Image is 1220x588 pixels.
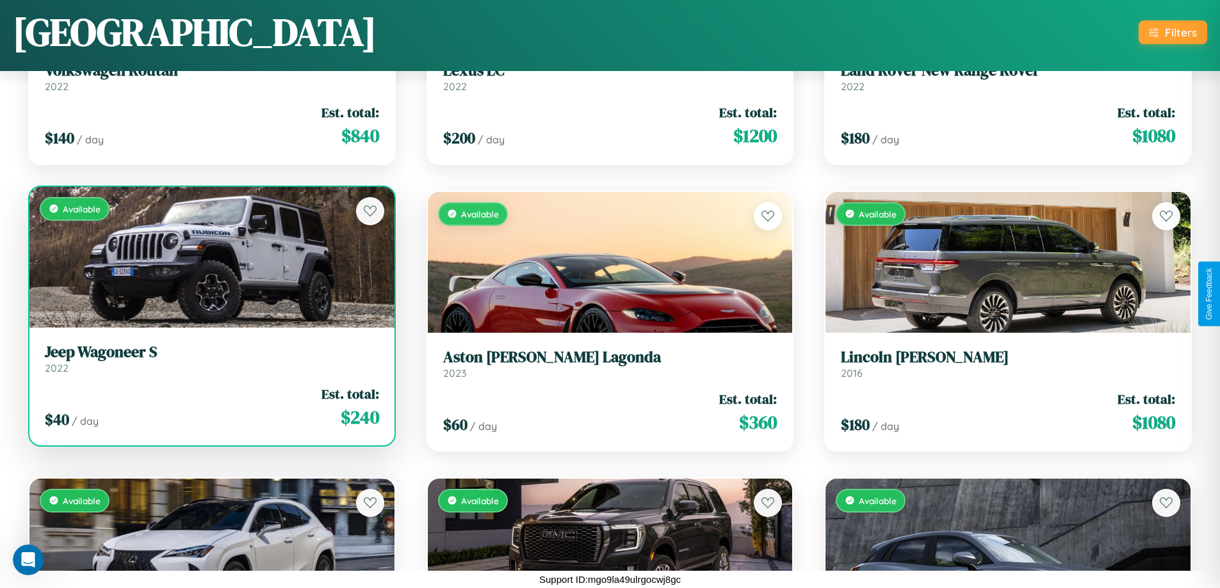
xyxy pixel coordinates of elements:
a: Volkswagen Routan2022 [45,61,379,93]
span: Available [859,209,897,219]
span: Available [461,495,499,506]
h3: Volkswagen Routan [45,61,379,80]
span: $ 1200 [733,123,777,148]
span: $ 240 [341,404,379,430]
a: Aston [PERSON_NAME] Lagonda2023 [443,348,777,379]
a: Jeep Wagoneer S2022 [45,343,379,374]
div: Filters [1165,26,1197,39]
p: Support ID: mgo9la49ulrgocwj8gc [539,571,681,588]
iframe: Intercom live chat [13,544,44,575]
a: Land Rover New Range Rover2022 [841,61,1175,93]
span: Available [859,495,897,506]
span: Est. total: [321,103,379,122]
span: $ 180 [841,414,870,435]
span: / day [478,133,505,146]
span: $ 1080 [1132,123,1175,148]
span: Est. total: [719,390,777,408]
span: / day [77,133,104,146]
span: Est. total: [1118,390,1175,408]
span: 2022 [45,362,69,374]
span: $ 180 [841,127,870,148]
span: Est. total: [719,103,777,122]
h3: Land Rover New Range Rover [841,61,1175,80]
span: Available [461,209,499,219]
span: 2022 [841,80,865,93]
span: $ 200 [443,127,475,148]
span: 2022 [45,80,69,93]
h3: Aston [PERSON_NAME] Lagonda [443,348,777,367]
span: 2016 [841,367,863,379]
span: Available [63,495,101,506]
span: $ 840 [341,123,379,148]
h1: [GEOGRAPHIC_DATA] [13,6,377,58]
span: / day [470,420,497,433]
a: Lincoln [PERSON_NAME]2016 [841,348,1175,379]
span: 2022 [443,80,467,93]
span: $ 1080 [1132,409,1175,435]
span: $ 40 [45,409,69,430]
span: / day [72,415,99,427]
span: / day [872,133,899,146]
a: Lexus LC2022 [443,61,777,93]
span: $ 140 [45,127,74,148]
span: Available [63,203,101,214]
span: Est. total: [321,385,379,403]
span: $ 60 [443,414,468,435]
span: 2023 [443,367,466,379]
button: Filters [1139,20,1207,44]
span: Est. total: [1118,103,1175,122]
h3: Lincoln [PERSON_NAME] [841,348,1175,367]
span: / day [872,420,899,433]
span: $ 360 [739,409,777,435]
h3: Lexus LC [443,61,777,80]
div: Give Feedback [1205,268,1214,320]
h3: Jeep Wagoneer S [45,343,379,362]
